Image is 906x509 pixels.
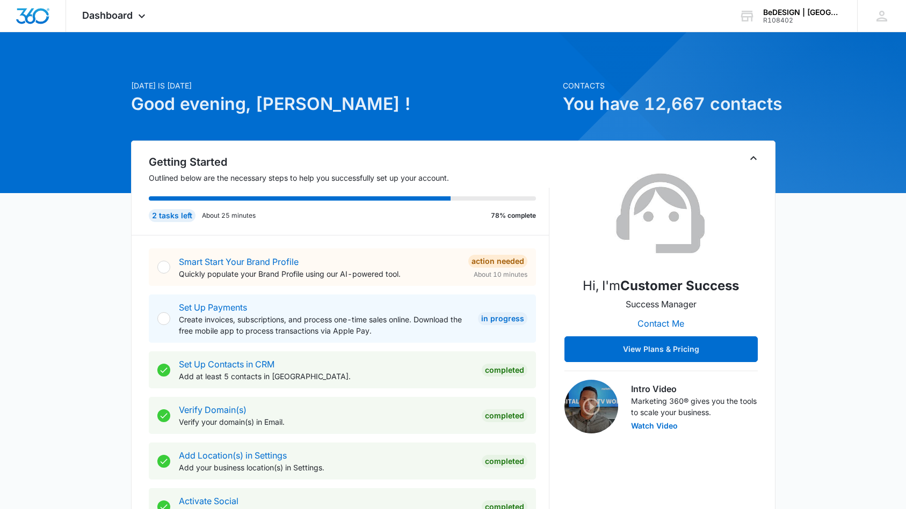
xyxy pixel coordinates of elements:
h1: You have 12,667 contacts [563,91,775,117]
p: About 25 minutes [202,211,256,220]
div: In Progress [478,312,527,325]
h3: Intro Video [631,382,758,395]
strong: Customer Success [620,278,739,293]
a: Activate Social [179,496,238,506]
p: Success Manager [626,298,697,311]
p: Contacts [563,80,775,91]
p: Add at least 5 contacts in [GEOGRAPHIC_DATA]. [179,371,473,382]
p: Create invoices, subscriptions, and process one-time sales online. Download the free mobile app t... [179,314,469,336]
a: Set Up Payments [179,302,247,313]
div: account name [763,8,842,17]
button: Toggle Collapse [747,152,760,165]
p: [DATE] is [DATE] [131,80,556,91]
img: Intro Video [564,380,618,433]
p: Add your business location(s) in Settings. [179,462,473,473]
div: Action Needed [468,255,527,268]
button: Contact Me [627,311,695,336]
div: Completed [482,455,527,468]
span: Dashboard [82,10,133,21]
h1: Good evening, [PERSON_NAME] ! [131,91,556,117]
p: Verify your domain(s) in Email. [179,416,473,427]
p: Quickly populate your Brand Profile using our AI-powered tool. [179,268,460,279]
div: account id [763,17,842,24]
div: Completed [482,364,527,377]
a: Verify Domain(s) [179,404,247,415]
h2: Getting Started [149,154,549,170]
p: 78% complete [491,211,536,220]
button: Watch Video [631,422,678,430]
a: Set Up Contacts in CRM [179,359,274,370]
button: View Plans & Pricing [564,336,758,362]
a: Smart Start Your Brand Profile [179,256,299,267]
img: Customer Success [607,160,715,268]
div: Completed [482,409,527,422]
p: Outlined below are the necessary steps to help you successfully set up your account. [149,172,549,183]
p: Marketing 360® gives you the tools to scale your business. [631,395,758,418]
a: Add Location(s) in Settings [179,450,287,461]
div: 2 tasks left [149,209,195,222]
p: Hi, I'm [583,276,739,296]
span: About 10 minutes [474,270,527,279]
